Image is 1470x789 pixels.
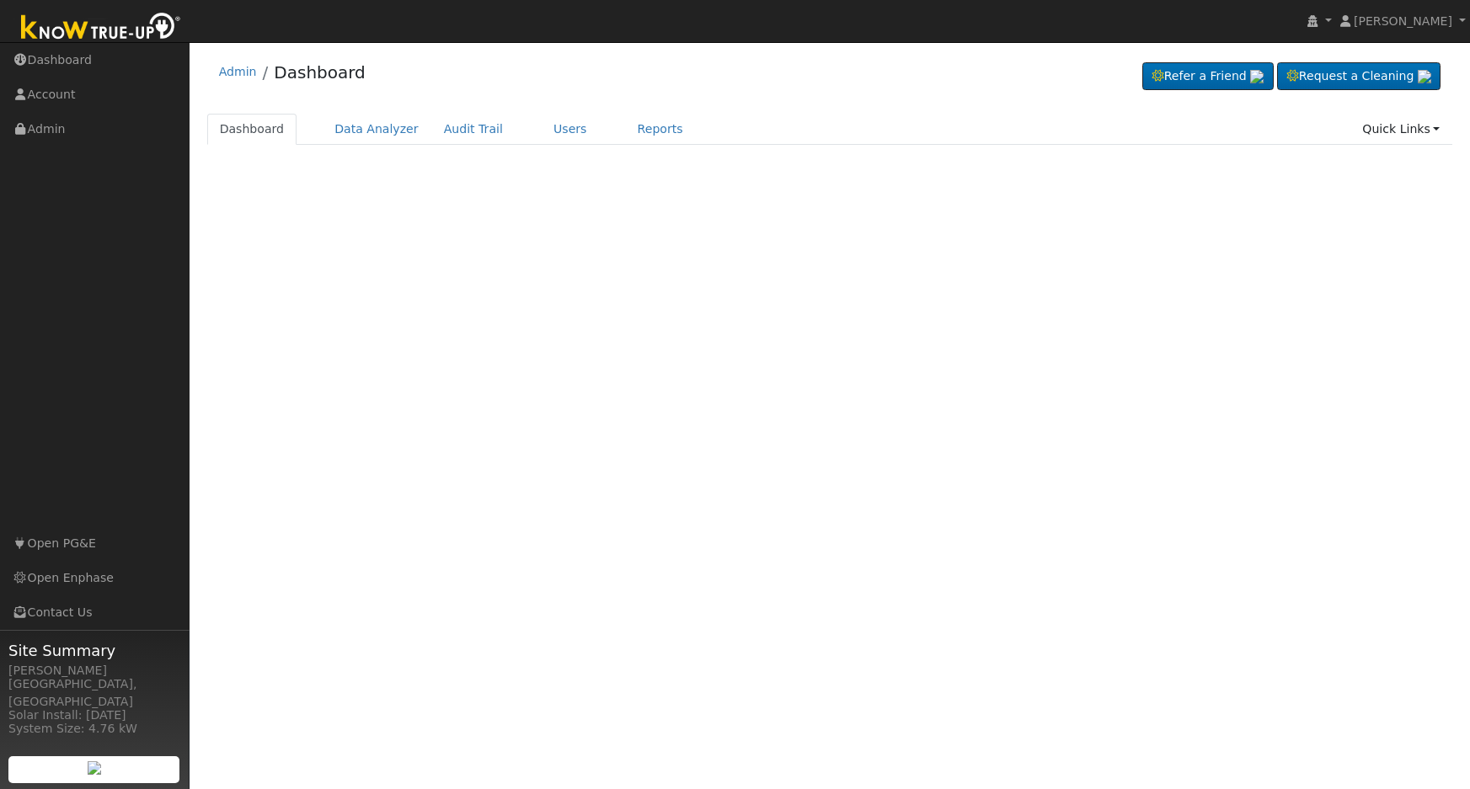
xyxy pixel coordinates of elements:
[1277,62,1441,91] a: Request a Cleaning
[274,62,366,83] a: Dashboard
[431,114,516,145] a: Audit Trail
[1350,114,1452,145] a: Quick Links
[625,114,696,145] a: Reports
[8,675,180,711] div: [GEOGRAPHIC_DATA], [GEOGRAPHIC_DATA]
[207,114,297,145] a: Dashboard
[8,720,180,738] div: System Size: 4.76 kW
[8,662,180,680] div: [PERSON_NAME]
[322,114,431,145] a: Data Analyzer
[219,65,257,78] a: Admin
[1142,62,1274,91] a: Refer a Friend
[8,706,180,724] div: Solar Install: [DATE]
[13,9,190,47] img: Know True-Up
[88,761,101,775] img: retrieve
[1250,70,1264,83] img: retrieve
[8,639,180,662] span: Site Summary
[1418,70,1431,83] img: retrieve
[541,114,600,145] a: Users
[1354,14,1452,28] span: [PERSON_NAME]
